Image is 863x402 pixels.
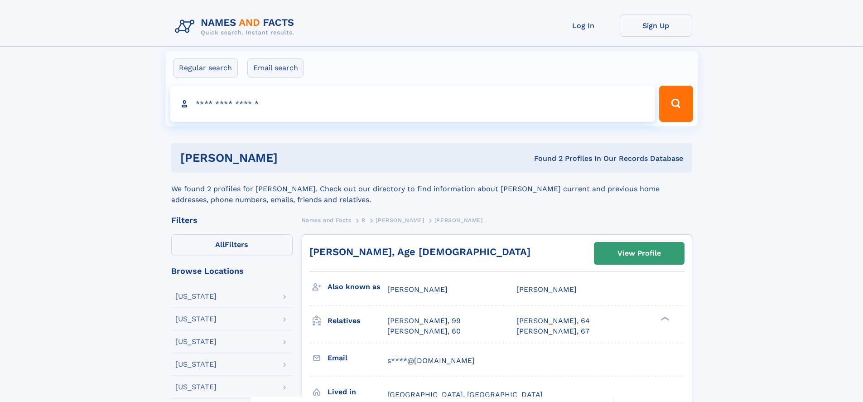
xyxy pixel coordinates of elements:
[516,285,577,294] span: [PERSON_NAME]
[376,217,424,223] span: [PERSON_NAME]
[173,58,238,77] label: Regular search
[387,285,448,294] span: [PERSON_NAME]
[434,217,483,223] span: [PERSON_NAME]
[171,15,302,39] img: Logo Names and Facts
[362,217,366,223] span: R
[406,154,683,164] div: Found 2 Profiles In Our Records Database
[175,338,217,345] div: [US_STATE]
[302,214,352,226] a: Names and Facts
[170,86,656,122] input: search input
[328,350,387,366] h3: Email
[659,86,693,122] button: Search Button
[387,390,543,399] span: [GEOGRAPHIC_DATA], [GEOGRAPHIC_DATA]
[171,173,692,205] div: We found 2 profiles for [PERSON_NAME]. Check out our directory to find information about [PERSON_...
[309,246,530,257] a: [PERSON_NAME], Age [DEMOGRAPHIC_DATA]
[328,313,387,329] h3: Relatives
[175,383,217,391] div: [US_STATE]
[516,316,590,326] a: [PERSON_NAME], 64
[376,214,424,226] a: [PERSON_NAME]
[328,279,387,295] h3: Also known as
[620,15,692,37] a: Sign Up
[247,58,304,77] label: Email search
[617,243,661,264] div: View Profile
[175,315,217,323] div: [US_STATE]
[547,15,620,37] a: Log In
[328,384,387,400] h3: Lived in
[594,242,684,264] a: View Profile
[516,326,589,336] a: [PERSON_NAME], 67
[175,361,217,368] div: [US_STATE]
[387,316,461,326] a: [PERSON_NAME], 99
[175,293,217,300] div: [US_STATE]
[171,234,293,256] label: Filters
[180,152,406,164] h1: [PERSON_NAME]
[659,316,670,322] div: ❯
[171,216,293,224] div: Filters
[387,326,461,336] a: [PERSON_NAME], 60
[171,267,293,275] div: Browse Locations
[362,214,366,226] a: R
[215,240,225,249] span: All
